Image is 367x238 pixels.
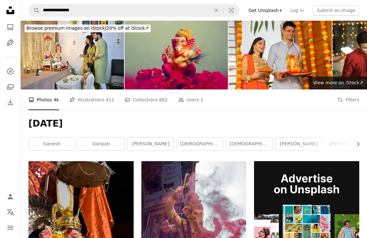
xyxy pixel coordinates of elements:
[127,138,174,150] a: [PERSON_NAME]
[4,96,17,109] a: Download History
[29,4,40,16] button: Search Unsplash
[309,77,367,89] a: View more on iStock↗
[352,138,359,150] button: scroll list to the right
[26,26,106,31] span: Browse premium images on iStock |
[78,138,124,150] a: ganpati
[313,5,359,16] button: Submit an image
[21,21,124,89] img: Family in devotion, performing aarti during the Ganapati Festival
[4,206,17,219] button: Language
[226,138,272,150] a: [DEMOGRAPHIC_DATA]
[4,65,17,78] a: Explore
[106,96,114,103] span: 412
[28,118,359,129] h1: [DATE]
[178,89,204,110] a: Users 2
[4,21,17,34] a: Photos
[4,80,17,93] a: Collections
[125,21,228,89] img: Lord Ganesha , Ganesh Festival
[125,89,168,110] a: Collections 662
[4,221,17,234] button: Menu
[21,21,155,36] a: Browse premium images on iStock|20% off at iStock↗
[159,96,168,103] span: 662
[4,36,17,49] a: Illustrations
[29,138,75,150] a: ganesh
[209,4,223,16] button: Clear
[4,190,17,203] a: Log in / Sign up
[26,26,149,31] span: 20% off at iStock ↗
[313,80,363,85] span: View more on iStock ↗
[245,5,286,16] a: Get Unsplash+
[224,4,239,16] button: Visual search
[200,96,203,103] span: 2
[28,4,240,17] form: Find visuals sitewide
[229,21,332,89] img: Happy couple with Ganesha idol and laddoos at entrance
[337,89,359,110] button: Filters
[69,89,114,110] a: Illustrations 412
[177,138,223,150] a: [DEMOGRAPHIC_DATA]
[286,5,308,16] a: Log in
[276,138,322,150] a: [PERSON_NAME]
